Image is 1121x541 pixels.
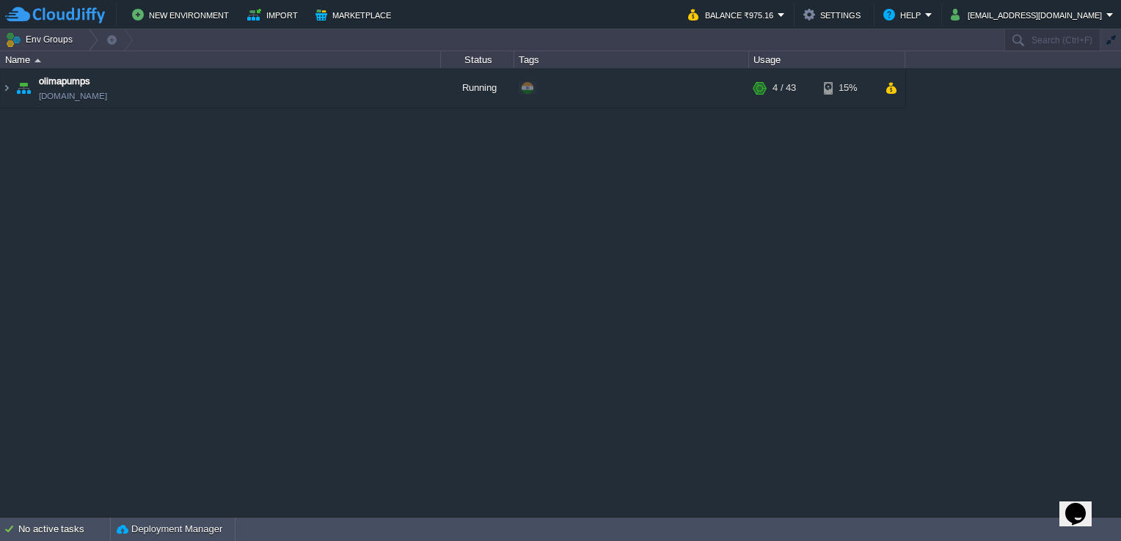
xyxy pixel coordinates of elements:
[824,68,872,108] div: 15%
[951,6,1106,23] button: [EMAIL_ADDRESS][DOMAIN_NAME]
[18,518,110,541] div: No active tasks
[441,68,514,108] div: Running
[1,68,12,108] img: AMDAwAAAACH5BAEAAAAALAAAAAABAAEAAAICRAEAOw==
[315,6,395,23] button: Marketplace
[39,74,90,89] a: olimapumps
[750,51,905,68] div: Usage
[34,59,41,62] img: AMDAwAAAACH5BAEAAAAALAAAAAABAAEAAAICRAEAOw==
[247,6,302,23] button: Import
[688,6,778,23] button: Balance ₹975.16
[773,68,796,108] div: 4 / 43
[13,68,34,108] img: AMDAwAAAACH5BAEAAAAALAAAAAABAAEAAAICRAEAOw==
[132,6,233,23] button: New Environment
[442,51,514,68] div: Status
[117,522,222,537] button: Deployment Manager
[515,51,748,68] div: Tags
[803,6,865,23] button: Settings
[883,6,925,23] button: Help
[5,6,105,24] img: CloudJiffy
[5,29,78,50] button: Env Groups
[39,89,107,103] a: [DOMAIN_NAME]
[1,51,440,68] div: Name
[1059,482,1106,526] iframe: chat widget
